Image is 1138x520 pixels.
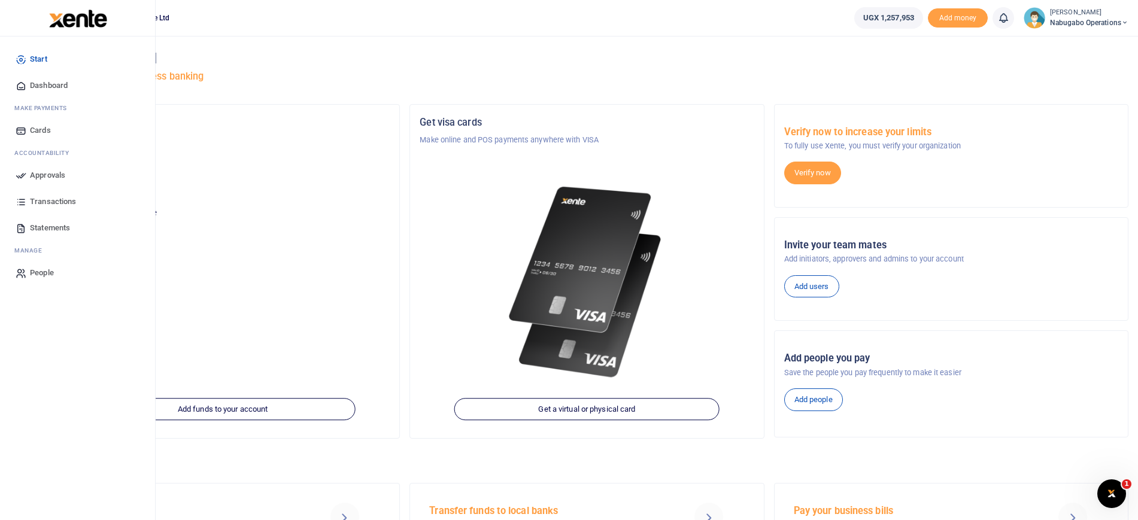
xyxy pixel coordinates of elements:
[928,8,988,28] span: Add money
[863,12,914,24] span: UGX 1,257,953
[10,99,145,117] li: M
[30,53,47,65] span: Start
[49,10,107,28] img: logo-large
[784,352,1118,364] h5: Add people you pay
[10,46,145,72] a: Start
[1024,7,1045,29] img: profile-user
[45,71,1128,83] h5: Welcome to better business banking
[30,124,51,136] span: Cards
[30,169,65,181] span: Approvals
[503,175,670,390] img: xente-_physical_cards.png
[10,260,145,286] a: People
[10,188,145,215] a: Transactions
[23,148,69,157] span: countability
[454,398,720,421] a: Get a virtual or physical card
[56,222,390,234] h5: UGX 1,257,953
[794,505,1028,517] h5: Pay your business bills
[1097,479,1126,508] iframe: Intercom live chat
[56,181,390,193] p: Nabugabo operations
[10,215,145,241] a: Statements
[56,163,390,175] h5: Account
[429,505,663,517] h5: Transfer funds to local banks
[1050,8,1128,18] small: [PERSON_NAME]
[56,207,390,219] p: Your current account balance
[30,80,68,92] span: Dashboard
[784,253,1118,265] p: Add initiators, approvers and admins to your account
[65,505,299,517] h5: Send Mobile Money
[20,246,43,255] span: anage
[854,7,923,29] a: UGX 1,257,953
[10,117,145,144] a: Cards
[928,8,988,28] li: Toup your wallet
[784,140,1118,152] p: To fully use Xente, you must verify your organization
[10,162,145,188] a: Approvals
[45,51,1128,65] h4: Hello [PERSON_NAME]
[784,126,1118,138] h5: Verify now to increase your limits
[20,104,67,112] span: ake Payments
[784,275,839,298] a: Add users
[56,117,390,129] h5: Organization
[928,13,988,22] a: Add money
[784,367,1118,379] p: Save the people you pay frequently to make it easier
[849,7,928,29] li: Wallet ballance
[56,134,390,146] p: Namirembe Guest House Ltd
[45,454,1128,467] h4: Make a transaction
[30,222,70,234] span: Statements
[784,239,1118,251] h5: Invite your team mates
[90,398,356,421] a: Add funds to your account
[1024,7,1128,29] a: profile-user [PERSON_NAME] Nabugabo operations
[420,117,754,129] h5: Get visa cards
[10,241,145,260] li: M
[30,196,76,208] span: Transactions
[784,162,841,184] a: Verify now
[1050,17,1128,28] span: Nabugabo operations
[10,72,145,99] a: Dashboard
[10,144,145,162] li: Ac
[420,134,754,146] p: Make online and POS payments anywhere with VISA
[1122,479,1131,489] span: 1
[48,13,107,22] a: logo-small logo-large logo-large
[30,267,54,279] span: People
[784,388,843,411] a: Add people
